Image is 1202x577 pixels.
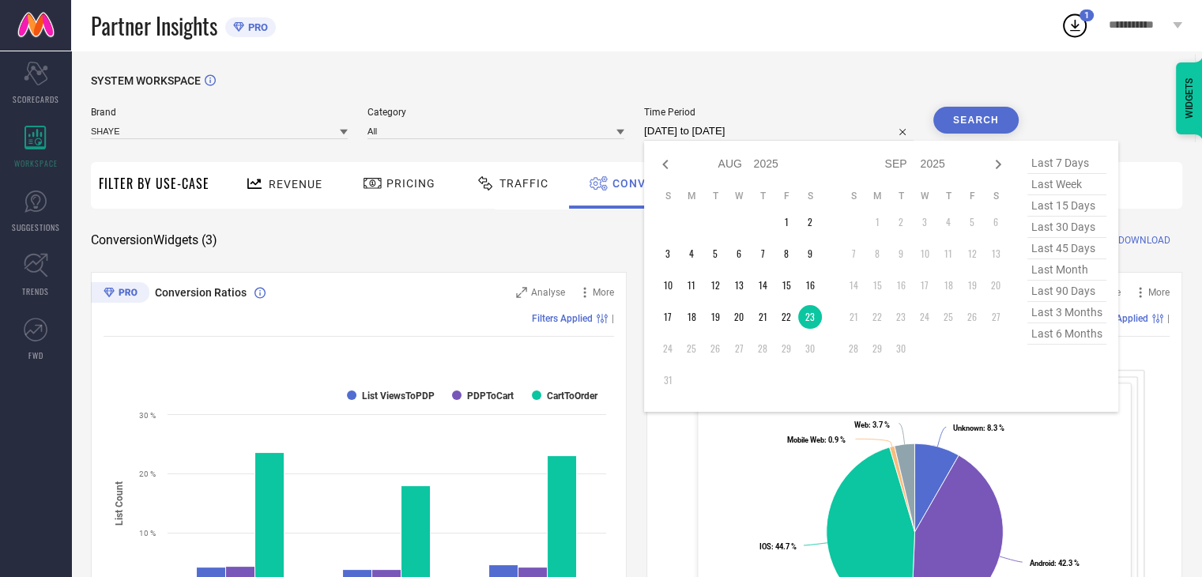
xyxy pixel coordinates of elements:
[960,273,984,297] td: Fri Sep 19 2025
[1027,302,1106,323] span: last 3 months
[612,177,689,190] span: Conversion
[889,273,913,297] td: Tue Sep 16 2025
[656,155,675,174] div: Previous month
[774,273,798,297] td: Fri Aug 15 2025
[936,242,960,266] td: Thu Sep 11 2025
[91,107,348,118] span: Brand
[269,178,322,190] span: Revenue
[362,390,435,402] text: List ViewsToPDP
[936,273,960,297] td: Thu Sep 18 2025
[952,424,982,432] tspan: Unknown
[531,287,565,298] span: Analyse
[91,74,201,87] span: SYSTEM WORKSPACE
[727,337,751,360] td: Wed Aug 27 2025
[516,287,527,298] svg: Zoom
[13,93,59,105] span: SCORECARDS
[703,337,727,360] td: Tue Aug 26 2025
[913,210,936,234] td: Wed Sep 03 2025
[936,305,960,329] td: Thu Sep 25 2025
[854,420,869,429] tspan: Web
[1027,174,1106,195] span: last week
[1027,281,1106,302] span: last 90 days
[656,305,680,329] td: Sun Aug 17 2025
[1029,559,1053,568] tspan: Android
[889,305,913,329] td: Tue Sep 23 2025
[913,305,936,329] td: Wed Sep 24 2025
[499,177,548,190] span: Traffic
[787,436,846,444] text: : 0.9 %
[99,174,209,193] span: Filter By Use-Case
[798,337,822,360] td: Sat Aug 30 2025
[139,411,156,420] text: 30 %
[91,282,149,306] div: Premium
[28,349,43,361] span: FWD
[1118,232,1170,248] span: DOWNLOAD
[155,286,247,299] span: Conversion Ratios
[1061,11,1089,40] div: Open download list
[984,190,1008,202] th: Saturday
[933,107,1019,134] button: Search
[842,337,865,360] td: Sun Sep 28 2025
[680,190,703,202] th: Monday
[913,190,936,202] th: Wednesday
[467,390,514,402] text: PDPToCart
[644,122,914,141] input: Select time period
[1027,238,1106,259] span: last 45 days
[727,305,751,329] td: Wed Aug 20 2025
[644,107,914,118] span: Time Period
[703,242,727,266] td: Tue Aug 05 2025
[798,273,822,297] td: Sat Aug 16 2025
[751,273,774,297] td: Thu Aug 14 2025
[656,337,680,360] td: Sun Aug 24 2025
[751,337,774,360] td: Thu Aug 28 2025
[703,305,727,329] td: Tue Aug 19 2025
[774,337,798,360] td: Fri Aug 29 2025
[759,542,797,551] text: : 44.7 %
[703,273,727,297] td: Tue Aug 12 2025
[842,273,865,297] td: Sun Sep 14 2025
[656,190,680,202] th: Sunday
[798,210,822,234] td: Sat Aug 02 2025
[984,273,1008,297] td: Sat Sep 20 2025
[680,273,703,297] td: Mon Aug 11 2025
[656,368,680,392] td: Sun Aug 31 2025
[244,21,268,33] span: PRO
[984,305,1008,329] td: Sat Sep 27 2025
[865,273,889,297] td: Mon Sep 15 2025
[960,210,984,234] td: Fri Sep 05 2025
[1027,323,1106,345] span: last 6 months
[1027,217,1106,238] span: last 30 days
[865,305,889,329] td: Mon Sep 22 2025
[798,190,822,202] th: Saturday
[656,273,680,297] td: Sun Aug 10 2025
[751,305,774,329] td: Thu Aug 21 2025
[889,337,913,360] td: Tue Sep 30 2025
[913,242,936,266] td: Wed Sep 10 2025
[865,242,889,266] td: Mon Sep 08 2025
[889,242,913,266] td: Tue Sep 09 2025
[774,190,798,202] th: Friday
[727,190,751,202] th: Wednesday
[139,470,156,478] text: 20 %
[727,242,751,266] td: Wed Aug 06 2025
[787,436,824,444] tspan: Mobile Web
[798,242,822,266] td: Sat Aug 09 2025
[612,313,614,324] span: |
[936,210,960,234] td: Thu Sep 04 2025
[367,107,624,118] span: Category
[14,157,58,169] span: WORKSPACE
[1027,153,1106,174] span: last 7 days
[865,337,889,360] td: Mon Sep 29 2025
[759,542,771,551] tspan: IOS
[547,390,598,402] text: CartToOrder
[865,210,889,234] td: Mon Sep 01 2025
[842,190,865,202] th: Sunday
[1148,287,1170,298] span: More
[1027,259,1106,281] span: last month
[798,305,822,329] td: Sat Aug 23 2025
[593,287,614,298] span: More
[774,305,798,329] td: Fri Aug 22 2025
[936,190,960,202] th: Thursday
[703,190,727,202] th: Tuesday
[680,337,703,360] td: Mon Aug 25 2025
